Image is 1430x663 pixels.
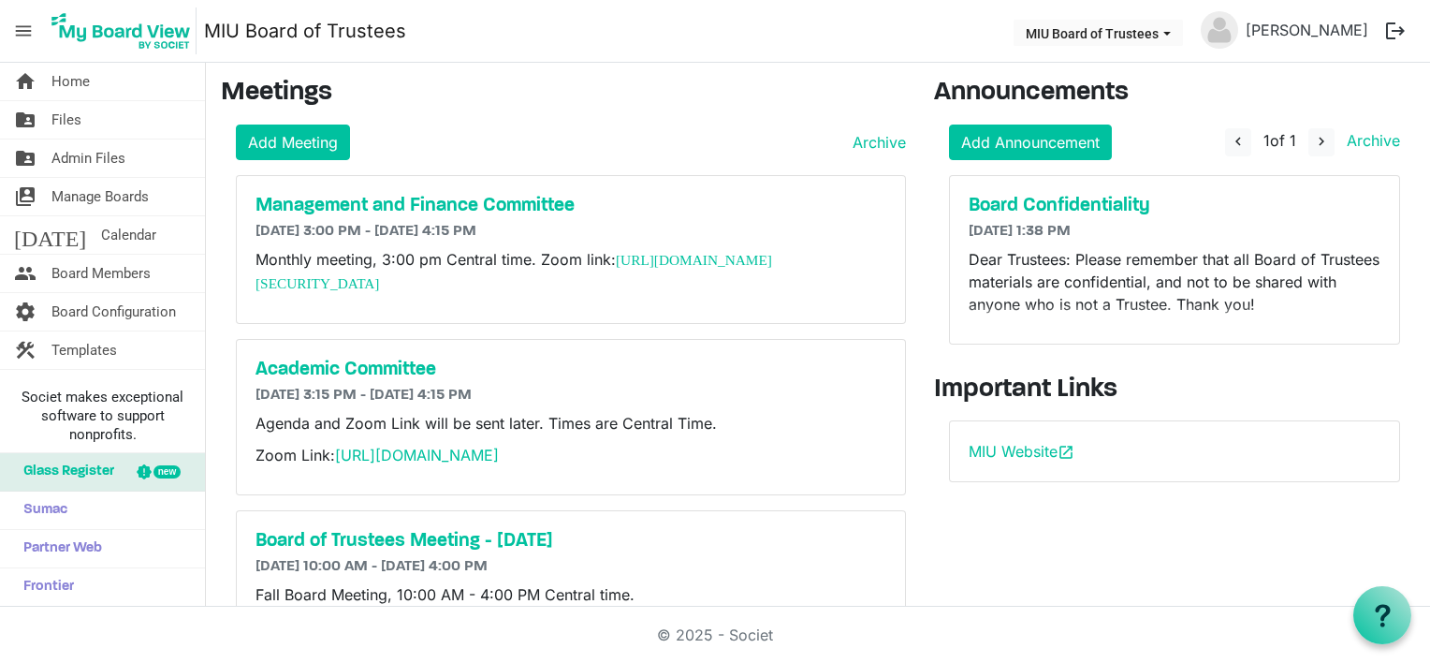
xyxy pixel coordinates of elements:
[949,125,1112,160] a: Add Announcement
[51,101,81,139] span: Files
[14,492,67,529] span: Sumac
[51,178,149,215] span: Manage Boards
[51,63,90,100] span: Home
[255,387,886,405] h6: [DATE] 3:15 PM - [DATE] 4:15 PM
[46,7,204,54] a: My Board View Logo
[1313,133,1330,150] span: navigate_next
[236,125,350,160] a: Add Meeting
[153,465,181,479] div: new
[335,446,499,464] a: [URL][DOMAIN_NAME]
[255,412,886,435] p: Agenda and Zoom Link will be sent later. Times are Central Time.
[969,248,1380,316] p: Dear Trustees: Please remember that all Board of Trustees materials are confidential, and not to ...
[934,375,1415,406] h3: Important Links
[221,78,906,110] h3: Meetings
[46,7,197,54] img: My Board View Logo
[14,255,36,292] span: people
[969,442,1074,461] a: MIU Websiteopen_in_new
[255,252,772,291] a: [URL][DOMAIN_NAME][SECURITY_DATA]
[101,216,156,254] span: Calendar
[14,568,74,606] span: Frontier
[1238,11,1376,49] a: [PERSON_NAME]
[51,293,176,331] span: Board Configuration
[14,453,114,491] span: Glass Register
[14,140,36,177] span: folder_shared
[1225,128,1251,156] button: navigate_before
[255,248,886,295] p: Monthly meeting, 3:00 pm Central time. Zoom link:
[204,12,406,50] a: MIU Board of Trustees
[1339,131,1400,150] a: Archive
[8,388,197,444] span: Societ makes exceptional software to support nonprofits.
[51,140,125,177] span: Admin Files
[14,530,102,567] span: Partner Web
[14,293,36,331] span: settings
[255,195,886,217] a: Management and Finance Committee
[255,583,886,606] p: Fall Board Meeting, 10:00 AM - 4:00 PM Central time.
[969,224,1071,239] span: [DATE] 1:38 PM
[14,331,36,369] span: construction
[1058,444,1074,461] span: open_in_new
[934,78,1415,110] h3: Announcements
[1230,133,1247,150] span: navigate_before
[6,13,41,49] span: menu
[1201,11,1238,49] img: no-profile-picture.svg
[969,195,1380,217] a: Board Confidentiality
[51,331,117,369] span: Templates
[14,63,36,100] span: home
[1014,20,1183,46] button: MIU Board of Trustees dropdownbutton
[1263,131,1270,150] span: 1
[657,626,773,644] a: © 2025 - Societ
[1263,131,1296,150] span: of 1
[51,255,151,292] span: Board Members
[255,530,886,552] a: Board of Trustees Meeting - [DATE]
[14,178,36,215] span: switch_account
[255,446,499,464] span: Zoom Link:
[14,216,86,254] span: [DATE]
[14,101,36,139] span: folder_shared
[845,131,906,154] a: Archive
[1376,11,1415,51] button: logout
[255,359,886,381] a: Academic Committee
[1308,128,1335,156] button: navigate_next
[255,558,886,576] h6: [DATE] 10:00 AM - [DATE] 4:00 PM
[255,223,886,241] h6: [DATE] 3:00 PM - [DATE] 4:15 PM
